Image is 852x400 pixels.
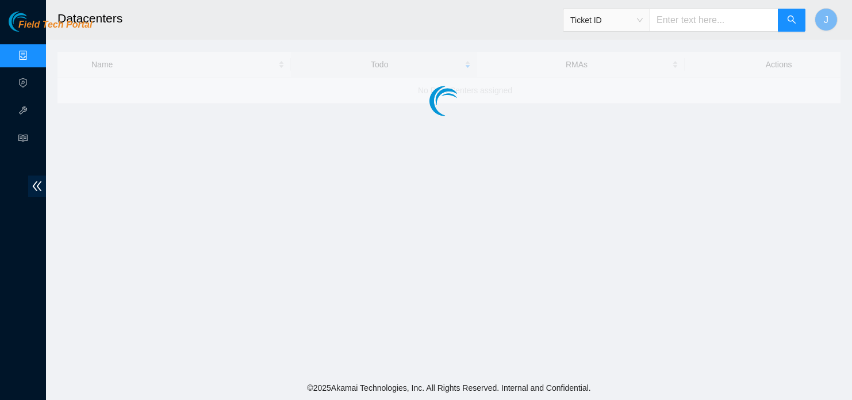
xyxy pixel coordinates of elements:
[815,8,838,31] button: J
[570,12,643,29] span: Ticket ID
[28,176,46,197] span: double-left
[9,21,92,36] a: Akamai TechnologiesField Tech Portal
[18,20,92,31] span: Field Tech Portal
[824,13,828,27] span: J
[9,12,58,32] img: Akamai Technologies
[787,15,796,26] span: search
[18,128,28,151] span: read
[46,376,852,400] footer: © 2025 Akamai Technologies, Inc. All Rights Reserved. Internal and Confidential.
[650,9,778,32] input: Enter text here...
[778,9,805,32] button: search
